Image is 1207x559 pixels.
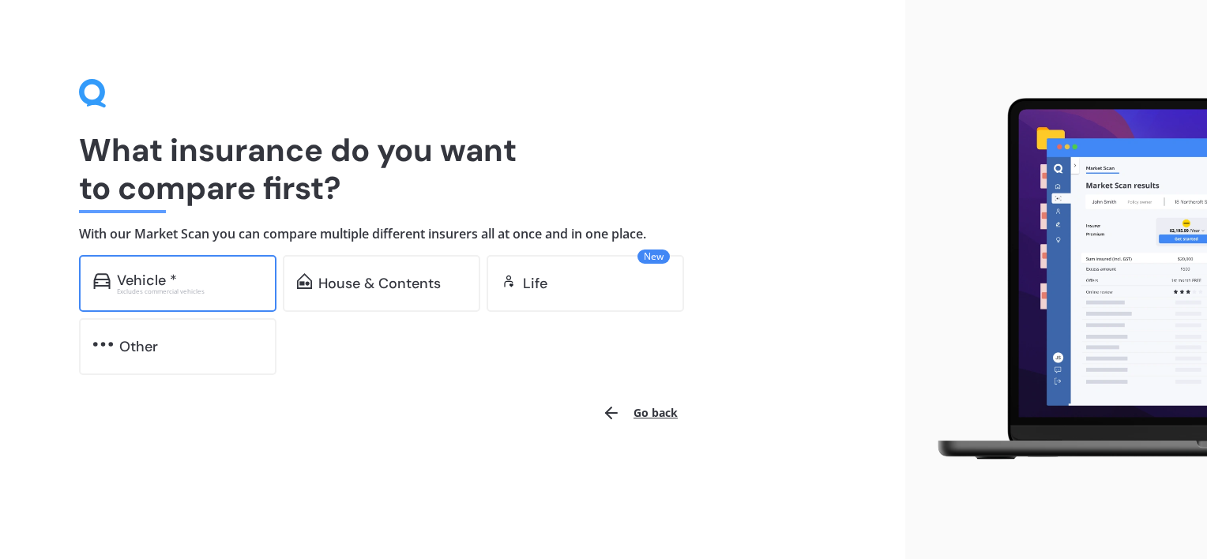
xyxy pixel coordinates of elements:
img: car.f15378c7a67c060ca3f3.svg [93,273,111,289]
span: New [637,249,670,264]
img: laptop.webp [918,90,1207,469]
img: home-and-contents.b802091223b8502ef2dd.svg [297,273,312,289]
div: Vehicle * [117,272,177,288]
h1: What insurance do you want to compare first? [79,131,826,207]
div: Excludes commercial vehicles [117,288,262,295]
div: Other [119,339,158,355]
img: life.f720d6a2d7cdcd3ad642.svg [501,273,517,289]
img: other.81dba5aafe580aa69f38.svg [93,336,113,352]
button: Go back [592,394,687,432]
div: Life [523,276,547,291]
h4: With our Market Scan you can compare multiple different insurers all at once and in one place. [79,226,826,242]
div: House & Contents [318,276,441,291]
